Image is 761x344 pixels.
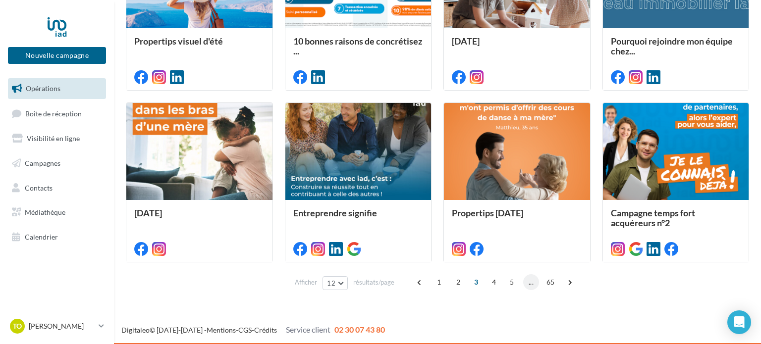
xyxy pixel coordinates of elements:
span: Opérations [26,84,60,93]
span: Propertips [DATE] [452,207,523,218]
a: Contacts [6,178,108,198]
span: © [DATE]-[DATE] - - - [121,326,385,334]
span: 2 [450,274,466,290]
a: Visibilité en ligne [6,128,108,149]
span: Campagne temps fort acquéreurs n°2 [611,207,695,228]
span: To [13,321,22,331]
span: Service client [286,325,330,334]
span: ... [523,274,539,290]
a: Mentions [207,326,236,334]
a: To [PERSON_NAME] [8,317,106,336]
span: 65 [543,274,559,290]
span: [DATE] [452,36,480,47]
span: 02 30 07 43 80 [334,325,385,334]
span: 4 [486,274,502,290]
span: résultats/page [353,278,394,287]
a: Calendrier [6,227,108,247]
a: Médiathèque [6,202,108,223]
a: Crédits [254,326,277,334]
span: Afficher [295,278,317,287]
a: Campagnes [6,153,108,174]
span: Contacts [25,183,53,192]
span: Campagnes [25,159,60,167]
div: Open Intercom Messenger [727,310,751,334]
span: 1 [431,274,447,290]
a: CGS [238,326,252,334]
span: Pourquoi rejoindre mon équipe chez... [611,36,733,56]
button: 12 [323,276,348,290]
a: Boîte de réception [6,103,108,124]
p: [PERSON_NAME] [29,321,95,331]
span: 12 [327,279,335,287]
span: Médiathèque [25,208,65,216]
span: Entreprendre signifie [293,207,377,218]
span: [DATE] [134,207,162,218]
span: 5 [504,274,520,290]
span: 3 [468,274,484,290]
button: Nouvelle campagne [8,47,106,64]
span: Propertips visuel d'été [134,36,223,47]
span: 10 bonnes raisons de concrétisez ... [293,36,422,56]
span: Boîte de réception [25,109,82,117]
span: Visibilité en ligne [27,134,80,143]
a: Opérations [6,78,108,99]
a: Digitaleo [121,326,150,334]
span: Calendrier [25,233,58,241]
